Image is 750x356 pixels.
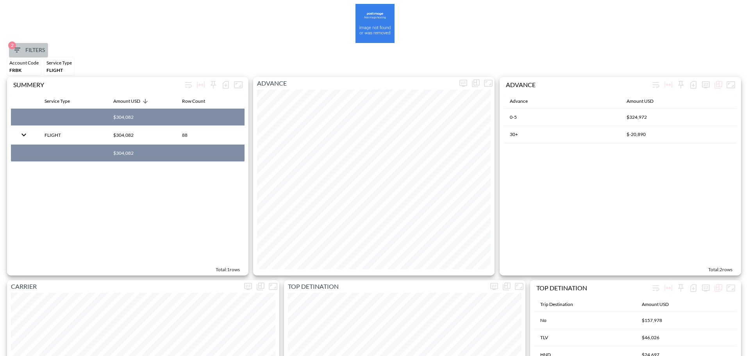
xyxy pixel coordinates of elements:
[45,97,70,106] div: Service Type
[708,267,732,272] span: Total: 2 rows
[267,280,279,293] button: Fullscreen
[457,77,470,89] span: Display settings
[9,43,48,57] button: 2Filters
[253,79,457,88] p: ADVANCE
[182,97,215,106] span: Row Count
[650,79,662,91] div: Wrap text
[620,126,737,143] th: $-20,890
[195,79,207,91] div: Toggle table layout between fixed and auto (default: auto)
[488,280,500,293] button: more
[540,300,583,309] span: Trip Destination
[242,280,254,293] span: Display settings
[510,97,528,106] div: Advance
[700,79,712,91] span: Display settings
[182,79,195,91] div: Wrap text
[712,79,725,91] div: Show as…
[534,312,636,329] th: No
[620,109,737,126] th: $324,972
[636,312,737,329] th: $157,978
[627,97,664,106] span: Amount USD
[675,79,687,91] div: Sticky left columns: 0
[513,280,525,293] button: Fullscreen
[113,97,150,106] span: Amount USD
[13,81,182,88] div: SUMMERY
[470,77,482,89] div: Show as…
[482,77,495,89] button: Fullscreen
[662,282,675,294] div: Toggle table layout between fixed and auto (default: auto)
[627,97,654,106] div: Amount USD
[176,126,245,144] th: 88
[534,329,636,346] th: TLV
[182,97,205,106] div: Row Count
[242,280,254,293] button: more
[506,81,650,88] div: ADVANCE
[725,79,737,91] button: Fullscreen
[12,45,45,55] span: Filters
[488,280,500,293] span: Display settings
[642,300,679,309] span: Amount USD
[38,126,107,144] th: FLIGHT
[9,67,21,73] span: FRBK
[17,128,30,141] button: expand row
[107,126,176,144] th: $304,082
[510,97,538,106] span: Advance
[504,109,620,126] th: 0-5
[107,109,176,126] th: $304,082
[45,97,80,106] span: Service Type
[500,280,513,293] div: Show as…
[700,282,712,294] span: Display settings
[712,282,725,294] div: Show as…
[536,284,650,292] div: TOP DETINATION
[642,300,669,309] div: Amount USD
[9,60,39,66] div: Account Code
[700,282,712,294] button: more
[675,282,687,294] div: Sticky left columns: 0
[457,77,470,89] button: more
[107,145,176,162] th: $304,082
[725,282,737,294] button: Fullscreen
[284,282,488,291] p: TOP DETINATION
[636,329,737,346] th: $46,026
[355,4,395,43] img: amsalem-2.png
[700,79,712,91] button: more
[504,126,620,143] th: 30+
[650,282,662,294] div: Wrap text
[113,97,140,106] div: Amount USD
[540,300,573,309] div: Trip Destination
[46,67,63,73] span: FLIGHT
[254,280,267,293] div: Show as…
[232,79,245,91] button: Fullscreen
[662,79,675,91] div: Toggle table layout between fixed and auto (default: auto)
[216,267,240,272] span: Total: 1 rows
[7,282,242,291] p: CARRIER
[8,41,16,49] span: 2
[46,60,72,66] div: Service Type
[207,79,220,91] div: Sticky left columns: 0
